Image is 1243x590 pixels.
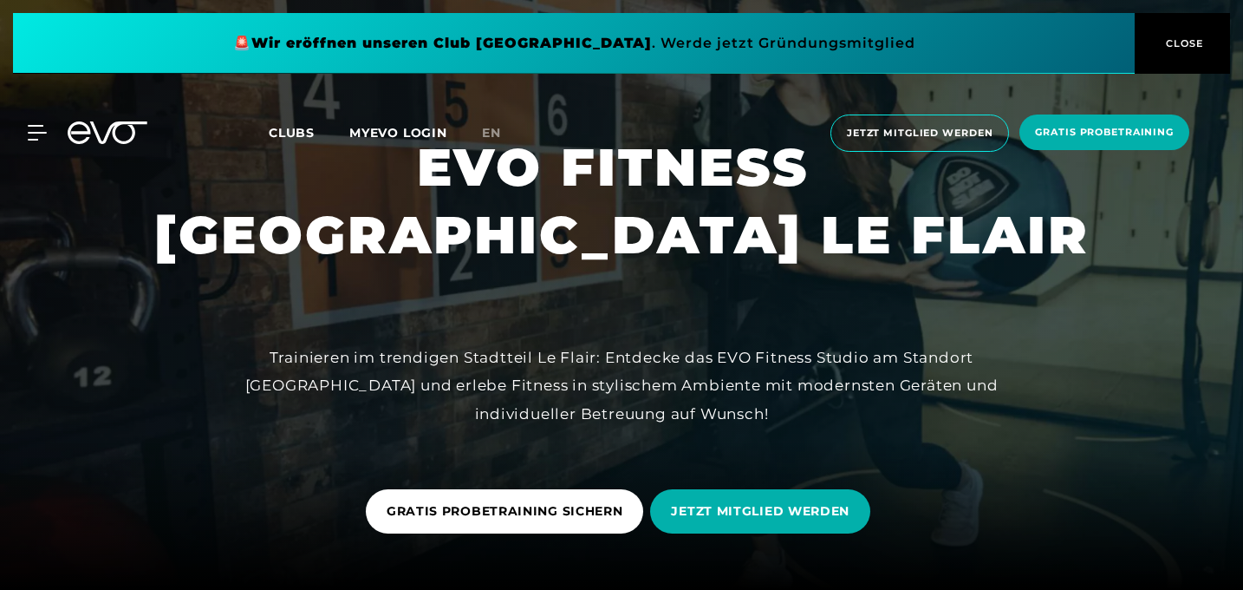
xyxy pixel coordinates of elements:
[269,125,315,141] span: Clubs
[387,502,623,521] span: GRATIS PROBETRAINING SICHERN
[671,502,849,521] span: JETZT MITGLIED WERDEN
[650,476,877,547] a: JETZT MITGLIED WERDEN
[1162,36,1204,51] span: CLOSE
[231,344,1012,428] div: Trainieren im trendigen Stadtteil Le Flair: Entdecke das EVO Fitness Studio am Standort [GEOGRAPH...
[847,126,992,141] span: Jetzt Mitglied werden
[366,476,651,547] a: GRATIS PROBETRAINING SICHERN
[154,134,1090,269] h1: EVO FITNESS [GEOGRAPHIC_DATA] LE FLAIR
[482,123,522,143] a: en
[825,115,1014,152] a: Jetzt Mitglied werden
[1014,115,1194,152] a: Gratis Probetraining
[1135,13,1230,74] button: CLOSE
[349,125,447,141] a: MYEVO LOGIN
[482,125,501,141] span: en
[269,124,349,141] a: Clubs
[1035,125,1174,140] span: Gratis Probetraining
